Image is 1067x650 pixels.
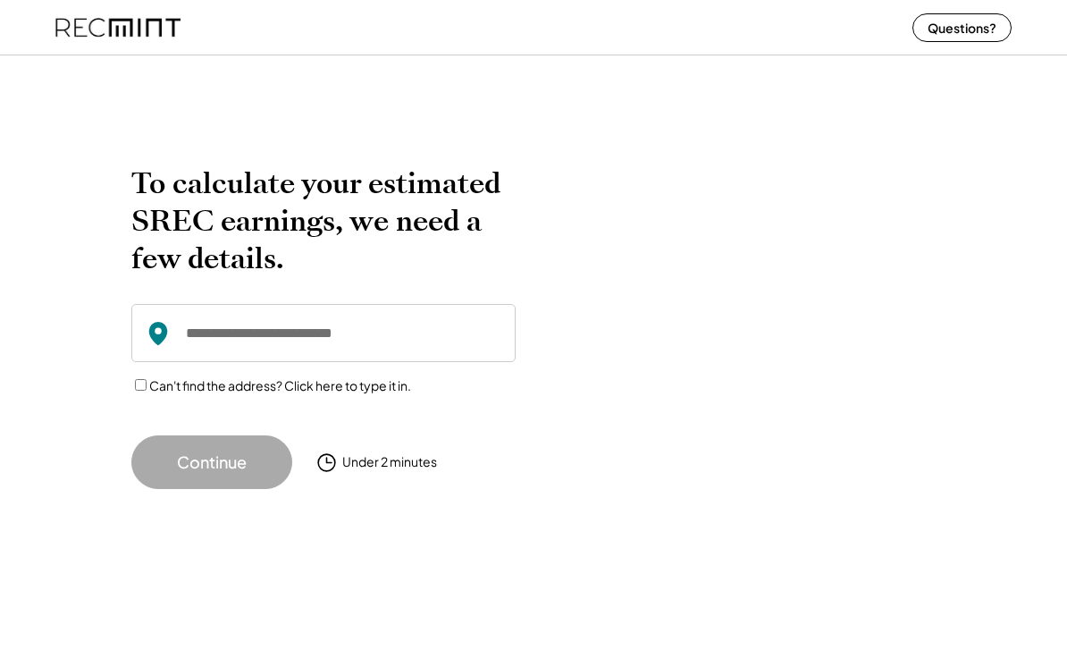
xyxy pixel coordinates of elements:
[131,165,516,277] h2: To calculate your estimated SREC earnings, we need a few details.
[131,435,292,489] button: Continue
[912,13,1012,42] button: Questions?
[342,453,437,471] div: Under 2 minutes
[149,377,411,393] label: Can't find the address? Click here to type it in.
[55,4,181,51] img: recmint-logotype%403x%20%281%29.jpeg
[560,165,909,452] img: yH5BAEAAAAALAAAAAABAAEAAAIBRAA7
